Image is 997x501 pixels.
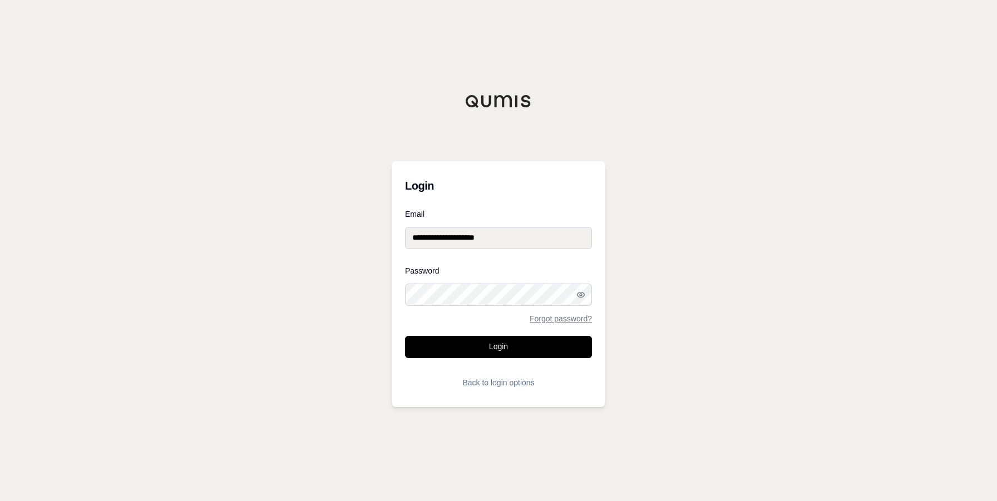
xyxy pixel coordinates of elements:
a: Forgot password? [530,315,592,323]
button: Login [405,336,592,358]
img: Qumis [465,95,532,108]
label: Password [405,267,592,275]
button: Back to login options [405,371,592,394]
label: Email [405,210,592,218]
h3: Login [405,175,592,197]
